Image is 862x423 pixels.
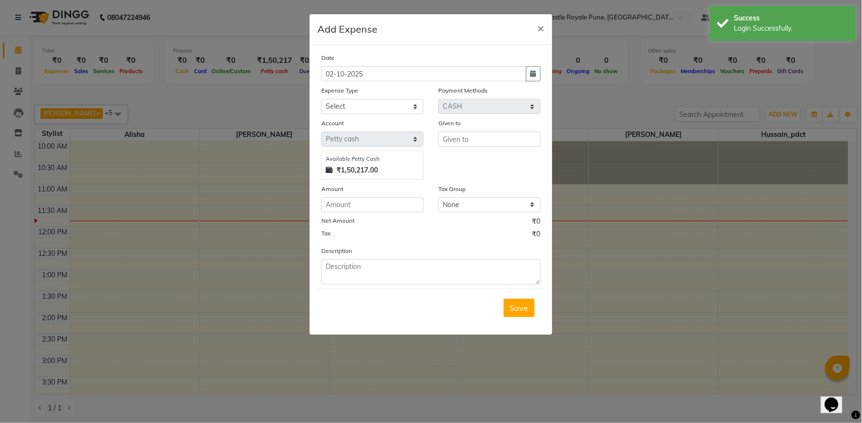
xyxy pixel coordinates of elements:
button: Close [530,14,552,41]
div: Login Successfully. [734,23,849,34]
button: Save [504,299,535,317]
span: × [538,20,545,35]
div: Available Petty Cash [326,155,419,163]
span: ₹0 [532,229,541,242]
iframe: chat widget [821,384,852,413]
span: ₹0 [532,216,541,229]
input: Given to [438,132,541,147]
label: Tax [321,229,331,238]
div: Success [734,13,849,23]
label: Net Amount [321,216,354,225]
label: Date [321,54,334,62]
h5: Add Expense [317,22,377,37]
input: Amount [321,197,424,212]
label: Description [321,247,352,255]
label: Tax Group [438,185,466,193]
label: Expense Type [321,86,358,95]
label: Account [321,119,344,128]
label: Payment Methods [438,86,488,95]
strong: ₹1,50,217.00 [336,165,378,175]
span: Save [510,303,529,313]
label: Given to [438,119,461,128]
label: Amount [321,185,343,193]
